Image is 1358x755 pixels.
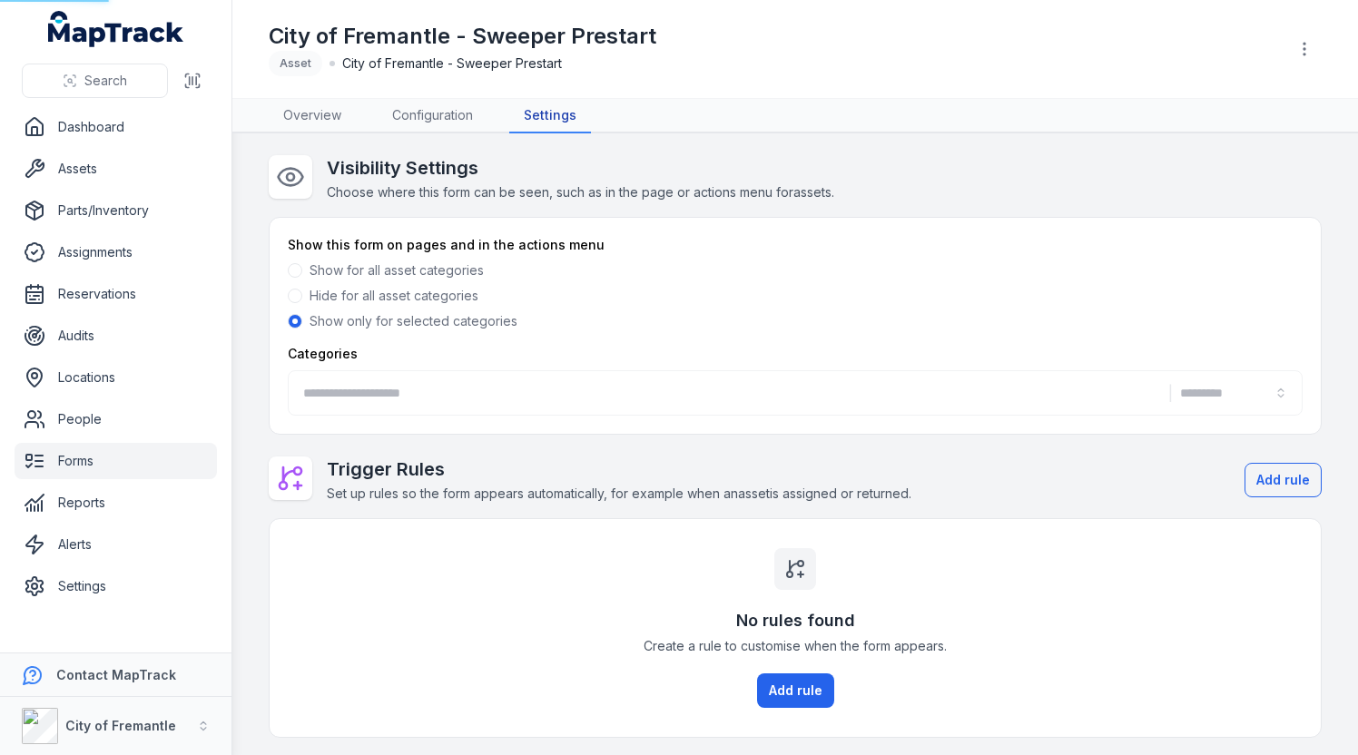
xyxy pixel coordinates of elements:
[310,261,484,279] label: Show for all asset categories
[757,673,834,708] button: Add rule
[15,443,217,479] a: Forms
[15,568,217,604] a: Settings
[310,312,517,330] label: Show only for selected categories
[327,184,834,200] span: Choose where this form can be seen, such as in the page or actions menu for assets .
[15,234,217,270] a: Assignments
[65,718,176,733] strong: City of Fremantle
[48,11,184,47] a: MapTrack
[15,359,217,396] a: Locations
[22,64,168,98] button: Search
[15,192,217,229] a: Parts/Inventory
[509,99,591,133] a: Settings
[327,456,911,482] h2: Trigger Rules
[269,22,656,51] h1: City of Fremantle - Sweeper Prestart
[327,485,911,501] span: Set up rules so the form appears automatically, for example when an asset is assigned or returned.
[1245,463,1322,497] button: Add rule
[310,287,478,305] label: Hide for all asset categories
[288,236,605,254] label: Show this form on pages and in the actions menu
[288,345,358,363] label: Categories
[327,155,834,181] h2: Visibility Settings
[15,485,217,521] a: Reports
[56,667,176,682] strong: Contact MapTrack
[269,51,322,76] div: Asset
[15,276,217,312] a: Reservations
[15,318,217,354] a: Audits
[342,54,562,73] span: City of Fremantle - Sweeper Prestart
[15,109,217,145] a: Dashboard
[15,526,217,563] a: Alerts
[378,99,487,133] a: Configuration
[15,151,217,187] a: Assets
[736,608,855,633] h3: No rules found
[15,401,217,437] a: People
[644,637,947,655] span: Create a rule to customise when the form appears.
[269,99,356,133] a: Overview
[84,72,127,90] span: Search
